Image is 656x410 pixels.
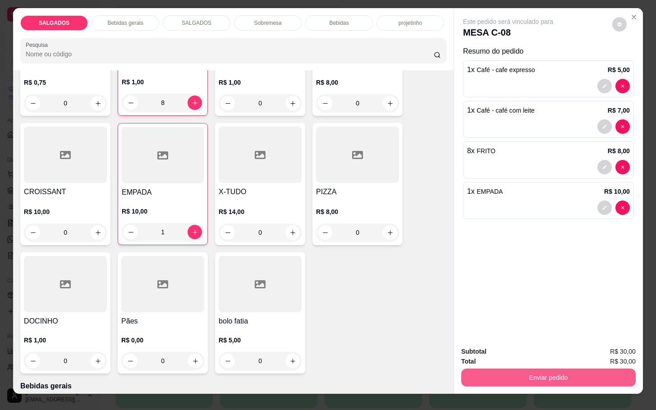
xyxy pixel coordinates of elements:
[383,225,397,240] button: increase-product-quantity
[597,79,612,93] button: decrease-product-quantity
[122,187,204,198] h4: EMPADA
[188,225,202,239] button: increase-product-quantity
[219,78,302,87] p: R$ 1,00
[461,369,636,387] button: Enviar pedido
[477,188,503,195] span: EMPADA
[121,336,204,345] p: R$ 0,00
[254,19,281,27] p: Sobremesa
[463,46,634,57] p: Resumo do pedido
[615,160,630,174] button: decrease-product-quantity
[608,106,630,115] p: R$ 7,00
[285,354,300,368] button: increase-product-quantity
[461,348,486,355] strong: Subtotal
[24,78,107,87] p: R$ 0,75
[477,66,535,73] span: Café - cafe expresso
[26,354,40,368] button: decrease-product-quantity
[597,119,612,134] button: decrease-product-quantity
[91,96,105,110] button: increase-product-quantity
[188,96,202,110] button: increase-product-quantity
[627,10,641,24] button: Close
[220,96,235,110] button: decrease-product-quantity
[26,225,40,240] button: decrease-product-quantity
[219,336,302,345] p: R$ 5,00
[220,225,235,240] button: decrease-product-quantity
[316,187,399,197] h4: PIZZA
[20,381,446,392] p: Bebidas gerais
[24,316,107,327] h4: DOCINHO
[463,26,553,39] p: MESA C-08
[318,225,332,240] button: decrease-product-quantity
[615,79,630,93] button: decrease-product-quantity
[182,19,211,27] p: SALGADOS
[463,17,553,26] p: Este pedido será vinculado para
[91,225,105,240] button: increase-product-quantity
[610,356,636,366] span: R$ 30,00
[615,200,630,215] button: decrease-product-quantity
[604,187,630,196] p: R$ 10,00
[467,64,535,75] p: 1 x
[477,107,534,114] span: Café - café com leite
[316,207,399,216] p: R$ 8,00
[26,96,40,110] button: decrease-product-quantity
[329,19,349,27] p: Bebidas
[612,17,627,32] button: decrease-product-quantity
[24,336,107,345] p: R$ 1,00
[124,96,138,110] button: decrease-product-quantity
[608,146,630,155] p: R$ 8,00
[316,78,399,87] p: R$ 8,00
[91,354,105,368] button: increase-product-quantity
[467,146,495,156] p: 8 x
[285,225,300,240] button: increase-product-quantity
[122,77,204,87] p: R$ 1,00
[220,354,235,368] button: decrease-product-quantity
[124,225,138,239] button: decrease-product-quantity
[467,105,535,116] p: 1 x
[467,186,503,197] p: 1 x
[597,160,612,174] button: decrease-product-quantity
[383,96,397,110] button: increase-product-quantity
[26,41,51,49] label: Pesquisa
[219,316,302,327] h4: bolo fatia
[219,187,302,197] h4: X-TUDO
[477,147,495,155] span: FRITO
[608,65,630,74] p: R$ 5,00
[26,50,434,59] input: Pesquisa
[24,207,107,216] p: R$ 10,00
[461,358,476,365] strong: Total
[219,207,302,216] p: R$ 14,00
[39,19,69,27] p: SALGADOS
[399,19,422,27] p: projetinho
[597,200,612,215] button: decrease-product-quantity
[285,96,300,110] button: increase-product-quantity
[610,346,636,356] span: R$ 30,00
[121,316,204,327] h4: Pães
[318,96,332,110] button: decrease-product-quantity
[615,119,630,134] button: decrease-product-quantity
[24,187,107,197] h4: CROISSANT
[107,19,143,27] p: Bebidas gerais
[122,207,204,216] p: R$ 10,00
